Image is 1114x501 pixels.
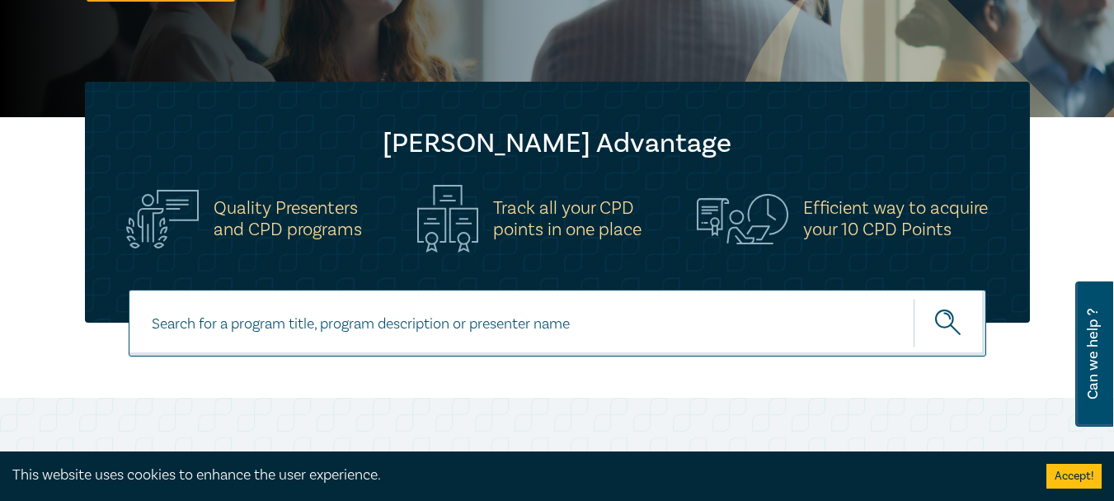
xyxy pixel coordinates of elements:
[129,290,986,357] input: Search for a program title, program description or presenter name
[1085,291,1101,417] span: Can we help ?
[803,197,988,240] h5: Efficient way to acquire your 10 CPD Points
[214,197,362,240] h5: Quality Presenters and CPD programs
[118,127,997,160] h2: [PERSON_NAME] Advantage
[126,190,199,248] img: Quality Presenters<br>and CPD programs
[12,465,1022,486] div: This website uses cookies to enhance the user experience.
[417,185,478,253] img: Track all your CPD<br>points in one place
[493,197,642,240] h5: Track all your CPD points in one place
[697,194,788,243] img: Efficient way to acquire<br>your 10 CPD Points
[1046,464,1102,489] button: Accept cookies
